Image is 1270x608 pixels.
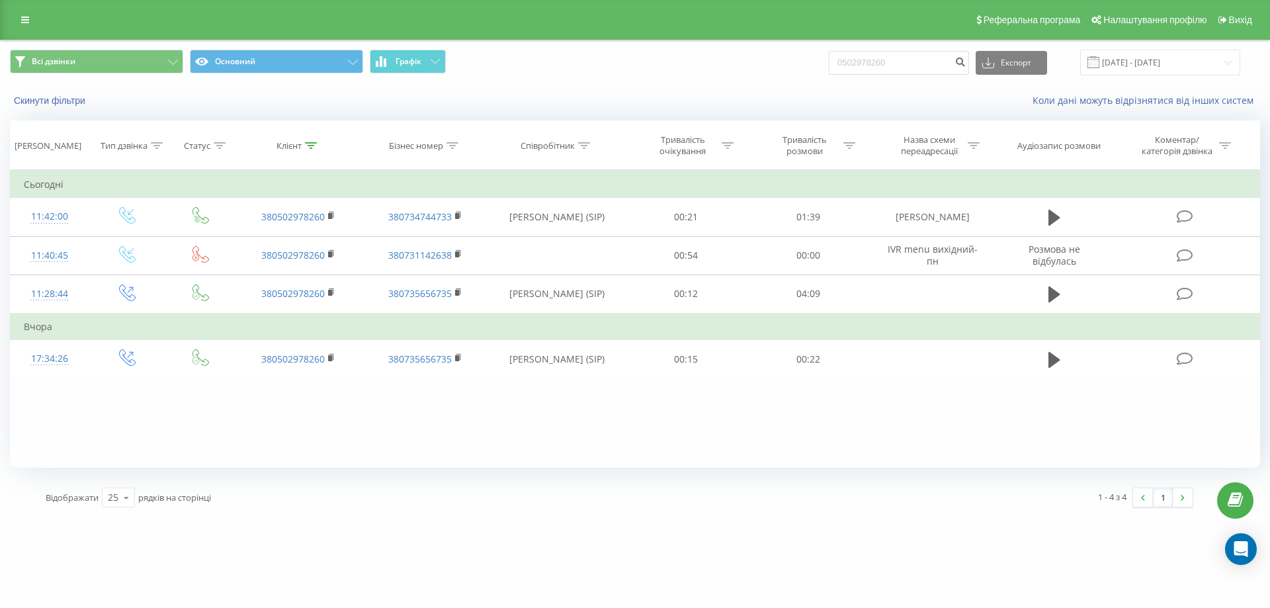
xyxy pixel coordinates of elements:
div: 1 - 4 з 4 [1098,490,1126,503]
div: Назва схеми переадресації [894,134,964,157]
td: 00:54 [625,236,747,275]
div: 25 [108,491,118,504]
div: Бізнес номер [389,140,443,152]
div: 11:28:44 [24,281,75,307]
div: 11:42:00 [24,204,75,230]
td: Вчора [11,314,1260,340]
td: Сьогодні [11,171,1260,198]
a: 380735656735 [388,353,452,365]
button: Основний [190,50,363,73]
button: Експорт [976,51,1047,75]
a: 380731142638 [388,249,452,261]
div: Open Intercom Messenger [1225,533,1257,565]
td: IVR menu вихідний-пн [869,236,996,275]
td: 00:22 [747,340,868,378]
td: 00:00 [747,236,868,275]
div: Співробітник [521,140,575,152]
td: 00:15 [625,340,747,378]
div: [PERSON_NAME] [15,140,81,152]
td: 01:39 [747,198,868,236]
a: 1 [1153,488,1173,507]
td: 00:12 [625,275,747,314]
span: Налаштування профілю [1103,15,1206,25]
td: 00:21 [625,198,747,236]
td: [PERSON_NAME] [869,198,996,236]
a: 380735656735 [388,287,452,300]
td: [PERSON_NAME] (SIP) [488,275,625,314]
a: 380502978260 [261,353,325,365]
input: Пошук за номером [829,51,969,75]
a: 380502978260 [261,249,325,261]
td: [PERSON_NAME] (SIP) [488,198,625,236]
a: Коли дані можуть відрізнятися вiд інших систем [1033,94,1260,107]
a: 380734744733 [388,210,452,223]
span: Всі дзвінки [32,56,75,67]
div: Клієнт [276,140,302,152]
span: Відображати [46,492,99,503]
div: Статус [184,140,210,152]
button: Графік [370,50,446,73]
span: рядків на сторінці [138,492,211,503]
div: 17:34:26 [24,346,75,372]
a: 380502978260 [261,287,325,300]
div: Тривалість очікування [648,134,718,157]
span: Реферальна програма [984,15,1081,25]
button: Скинути фільтри [10,95,92,107]
span: Вихід [1229,15,1252,25]
span: Розмова не відбулась [1029,243,1080,267]
div: 11:40:45 [24,243,75,269]
div: Аудіозапис розмови [1017,140,1101,152]
div: Коментар/категорія дзвінка [1138,134,1216,157]
span: Графік [396,57,421,66]
button: Всі дзвінки [10,50,183,73]
td: [PERSON_NAME] (SIP) [488,340,625,378]
td: 04:09 [747,275,868,314]
a: 380502978260 [261,210,325,223]
div: Тип дзвінка [101,140,148,152]
div: Тривалість розмови [769,134,840,157]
